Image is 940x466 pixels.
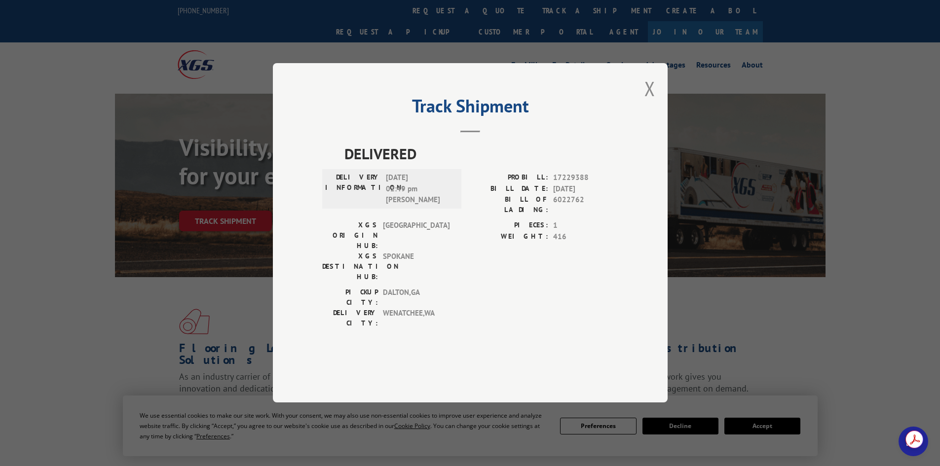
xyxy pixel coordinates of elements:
[322,220,378,251] label: XGS ORIGIN HUB:
[470,231,548,243] label: WEIGHT:
[386,173,452,206] span: [DATE] 02:49 pm [PERSON_NAME]
[383,287,450,308] span: DALTON , GA
[470,220,548,232] label: PIECES:
[470,195,548,215] label: BILL OF LADING:
[383,308,450,329] span: WENATCHEE , WA
[553,231,618,243] span: 416
[470,173,548,184] label: PROBILL:
[553,173,618,184] span: 17229388
[344,143,618,165] span: DELIVERED
[899,427,928,456] div: Open chat
[644,75,655,102] button: Close modal
[322,99,618,118] h2: Track Shipment
[553,195,618,215] span: 6022762
[322,251,378,283] label: XGS DESTINATION HUB:
[470,183,548,195] label: BILL DATE:
[322,308,378,329] label: DELIVERY CITY:
[553,220,618,232] span: 1
[383,220,450,251] span: [GEOGRAPHIC_DATA]
[553,183,618,195] span: [DATE]
[383,251,450,283] span: SPOKANE
[325,173,381,206] label: DELIVERY INFORMATION:
[322,287,378,308] label: PICKUP CITY:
